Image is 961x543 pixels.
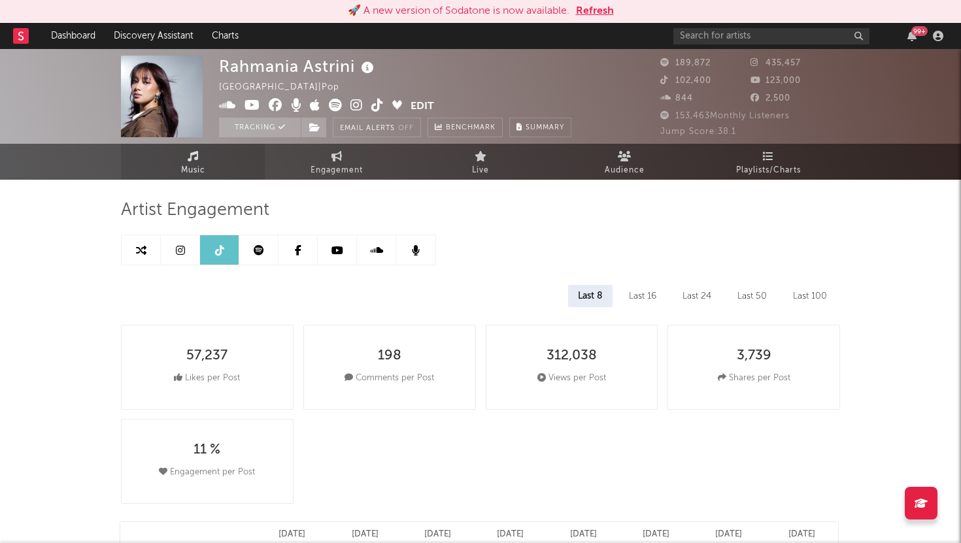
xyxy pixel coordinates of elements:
[660,127,736,136] span: Jump Score: 38.1
[718,370,790,386] div: Shares per Post
[265,144,409,180] a: Engagement
[121,144,265,180] a: Music
[105,23,203,49] a: Discovery Assistant
[788,527,815,542] p: [DATE]
[352,527,379,542] p: [DATE]
[398,125,414,132] em: Off
[446,120,496,136] span: Benchmark
[121,203,269,218] span: Artist Engagement
[570,527,597,542] p: [DATE]
[696,144,840,180] a: Playlists/Charts
[219,118,301,137] button: Tracking
[219,80,354,95] div: [GEOGRAPHIC_DATA] | Pop
[203,23,248,49] a: Charts
[660,112,790,120] span: 153,463 Monthly Listeners
[348,3,569,19] div: 🚀 A new version of Sodatone is now available.
[737,348,771,364] div: 3,739
[311,163,363,178] span: Engagement
[750,59,801,67] span: 435,457
[605,163,645,178] span: Audience
[159,465,255,480] div: Engagement per Post
[526,124,564,131] span: Summary
[333,118,421,137] button: Email AlertsOff
[728,285,777,307] div: Last 50
[411,99,434,115] button: Edit
[750,94,790,103] span: 2,500
[219,56,377,77] div: Rahmania Astrini
[424,527,451,542] p: [DATE]
[186,348,228,364] div: 57,237
[736,163,801,178] span: Playlists/Charts
[42,23,105,49] a: Dashboard
[278,527,305,542] p: [DATE]
[911,26,928,36] div: 99 +
[428,118,503,137] a: Benchmark
[660,94,693,103] span: 844
[472,163,489,178] span: Live
[576,3,614,19] button: Refresh
[497,527,524,542] p: [DATE]
[194,442,220,458] div: 11 %
[537,370,606,386] div: Views per Post
[907,31,917,41] button: 99+
[750,76,801,85] span: 123,000
[643,527,669,542] p: [DATE]
[378,348,401,364] div: 198
[673,285,721,307] div: Last 24
[174,370,240,386] div: Likes per Post
[345,370,434,386] div: Comments per Post
[552,144,696,180] a: Audience
[619,285,666,307] div: Last 16
[547,348,597,364] div: 312,038
[715,527,742,542] p: [DATE]
[409,144,552,180] a: Live
[181,163,205,178] span: Music
[673,28,869,44] input: Search for artists
[568,285,613,307] div: Last 8
[660,59,711,67] span: 189,872
[783,285,837,307] div: Last 100
[660,76,711,85] span: 102,400
[509,118,571,137] button: Summary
